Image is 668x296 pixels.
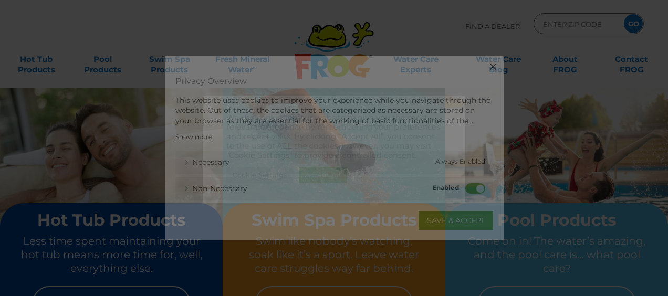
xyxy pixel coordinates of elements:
a: SAVE & ACCEPT [419,211,493,230]
div: This website uses cookies to improve your experience while you navigate through the website. Out ... [175,95,493,126]
h4: Privacy Overview [175,71,493,90]
a: Show more [175,132,212,142]
a: Non-necessary [183,183,247,194]
span: Always Enabled [435,157,485,168]
a: Necessary [183,157,229,168]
